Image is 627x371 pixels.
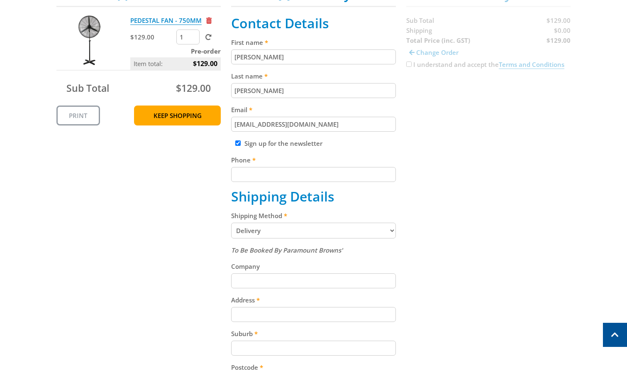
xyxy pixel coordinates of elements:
[176,81,211,95] span: $129.00
[231,37,396,47] label: First name
[231,105,396,115] label: Email
[231,211,396,221] label: Shipping Method
[206,16,212,25] a: Remove from cart
[134,106,221,125] a: Keep Shopping
[231,117,396,132] input: Please enter your email address.
[231,49,396,64] input: Please enter your first name.
[231,15,396,31] h2: Contact Details
[231,295,396,305] label: Address
[231,261,396,271] label: Company
[231,155,396,165] label: Phone
[231,307,396,322] input: Please enter your address.
[130,32,175,42] p: $129.00
[130,16,202,25] a: PEDESTAL FAN - 750MM
[56,106,100,125] a: Print
[231,167,396,182] input: Please enter your telephone number.
[130,57,221,70] p: Item total:
[231,329,396,339] label: Suburb
[66,81,109,95] span: Sub Total
[231,71,396,81] label: Last name
[231,246,343,254] em: To Be Booked By Paramount Browns'
[231,223,396,238] select: Please select a shipping method.
[193,57,217,70] span: $129.00
[231,341,396,356] input: Please enter your suburb.
[244,139,322,147] label: Sign up for the newsletter
[231,83,396,98] input: Please enter your last name.
[130,46,221,56] p: Pre-order
[64,15,114,65] img: PEDESTAL FAN - 750MM
[231,189,396,204] h2: Shipping Details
